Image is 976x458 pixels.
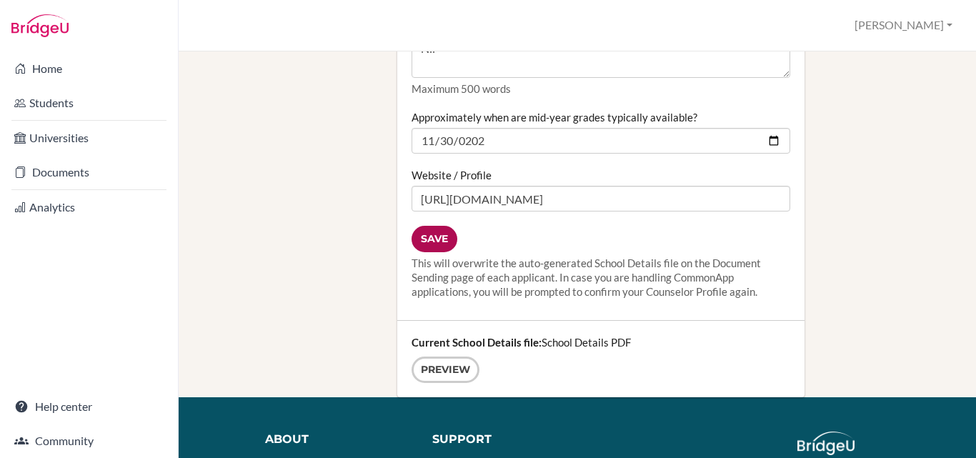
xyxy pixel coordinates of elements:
img: logo_white@2x-f4f0deed5e89b7ecb1c2cc34c3e3d731f90f0f143d5ea2071677605dd97b5244.png [797,432,855,455]
p: Maximum 500 words [412,81,790,96]
div: Support [432,432,567,448]
strong: Current School Details file: [412,336,542,349]
img: Bridge-U [11,14,69,37]
button: [PERSON_NAME] [848,12,959,39]
a: Analytics [3,193,175,221]
label: Approximately when are mid-year grades typically available? [412,110,697,124]
div: About [265,432,410,448]
input: Save [412,226,457,252]
a: Help center [3,392,175,421]
label: Website / Profile [412,168,492,182]
a: Students [3,89,175,117]
a: Home [3,54,175,83]
a: Universities [3,124,175,152]
a: Community [3,427,175,455]
a: Preview [412,357,479,383]
div: School Details PDF [397,321,805,397]
textarea: Nil [412,36,790,79]
div: This will overwrite the auto-generated School Details file on the Document Sending page of each a... [412,256,790,299]
a: Documents [3,158,175,186]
